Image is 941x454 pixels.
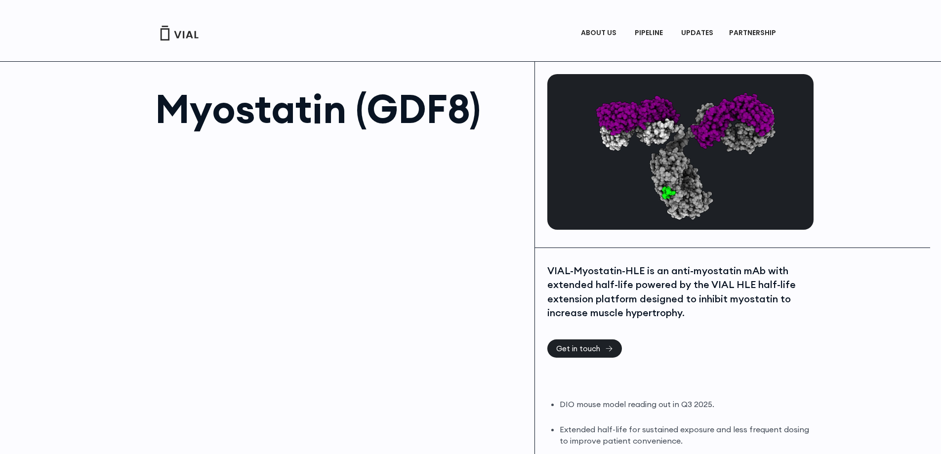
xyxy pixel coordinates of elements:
li: Extended half-life for sustained exposure and less frequent dosing to improve patient convenience. [560,424,811,447]
a: PARTNERSHIPMenu Toggle [721,25,786,41]
img: Vial Logo [160,26,199,41]
a: ABOUT USMenu Toggle [573,25,626,41]
a: Get in touch [547,339,622,358]
div: VIAL-Myostatin-HLE is an anti-myostatin mAb with extended half-life powered by the VIAL HLE half-... [547,264,811,320]
li: DIO mouse model reading out in Q3 2025. [560,399,811,410]
span: Get in touch [556,345,600,352]
h1: Myostatin (GDF8) [155,89,525,128]
a: UPDATES [673,25,721,41]
a: PIPELINEMenu Toggle [627,25,673,41]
